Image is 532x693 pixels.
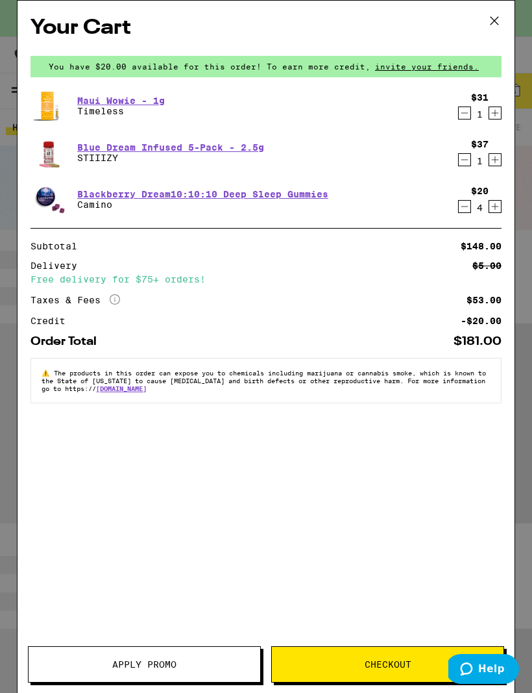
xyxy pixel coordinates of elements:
[365,660,411,669] span: Checkout
[471,186,489,196] div: $20
[42,369,54,377] span: ⚠️
[42,369,486,392] span: The products in this order can expose you to chemicals including marijuana or cannabis smoke, whi...
[489,107,502,120] button: Increment
[471,92,489,103] div: $31
[30,275,502,284] div: Free delivery for $75+ orders!
[30,261,86,270] div: Delivery
[30,336,106,347] div: Order Total
[489,200,502,213] button: Increment
[453,336,502,347] div: $181.00
[27,34,175,54] div: Give $30, Get $40!
[30,56,502,77] div: You have $20.00 available for this order! To earn more credit,invite your friends.
[154,1,196,31] img: Vector.png
[489,153,502,166] button: Increment
[49,62,370,71] span: You have $20.00 available for this order! To earn more credit,
[77,199,328,210] p: Camino
[471,203,489,213] div: 4
[471,156,489,166] div: 1
[448,654,519,687] iframe: Opens a widget where you can find more information
[461,242,502,251] div: $148.00
[9,25,23,39] img: star.png
[30,294,120,306] div: Taxes & Fees
[30,316,75,325] div: Credit
[28,646,261,683] button: Apply Promo
[96,384,147,392] a: [DOMAIN_NAME]
[16,74,182,114] button: Redirect to URL
[112,660,176,669] span: Apply Promo
[471,109,489,120] div: 1
[472,261,502,270] div: $5.00
[458,107,471,120] button: Decrement
[77,189,328,199] a: Blackberry Dream10:10:10 Deep Sleep Gummies
[77,153,264,163] p: STIIIZY
[271,646,504,683] button: Checkout
[471,139,489,149] div: $37
[30,54,170,68] div: Refer a friend with Eaze
[30,14,502,43] h2: Your Cart
[77,95,165,106] a: Maui Wowie - 1g
[461,316,502,325] div: -$20.00
[458,200,471,213] button: Decrement
[77,106,165,116] p: Timeless
[466,296,502,305] div: $53.00
[77,142,264,153] a: Blue Dream Infused 5-Pack - 2.5g
[458,153,471,166] button: Decrement
[370,62,483,71] span: invite your friends.
[30,242,86,251] div: Subtotal
[30,134,67,171] img: STIIIZY - Blue Dream Infused 5-Pack - 2.5g
[30,181,67,218] img: Camino - Blackberry Dream10:10:10 Deep Sleep Gummies
[30,88,67,124] img: Timeless - Maui Wowie - 1g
